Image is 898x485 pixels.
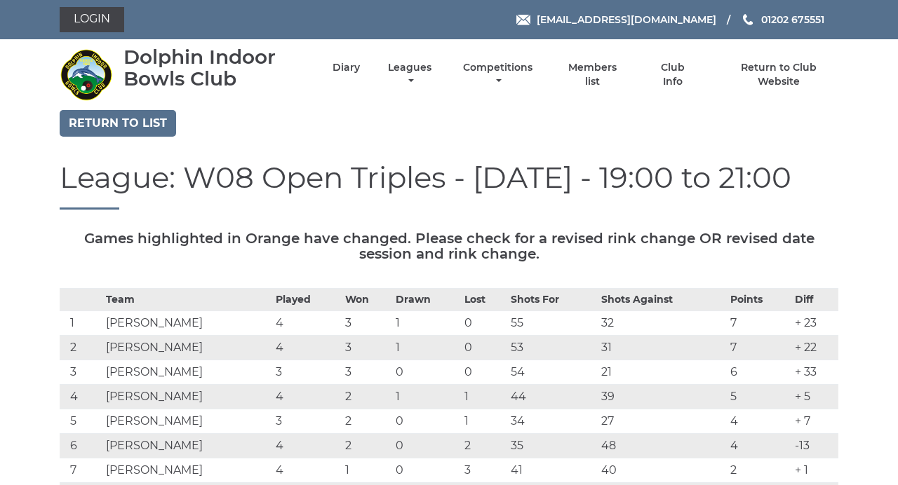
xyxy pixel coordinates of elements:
[60,458,102,483] td: 7
[461,311,507,336] td: 0
[384,61,435,88] a: Leagues
[598,336,727,360] td: 31
[516,15,530,25] img: Email
[392,409,461,434] td: 0
[392,336,461,360] td: 1
[392,458,461,483] td: 0
[392,385,461,409] td: 1
[60,161,838,210] h1: League: W08 Open Triples - [DATE] - 19:00 to 21:00
[272,336,341,360] td: 4
[102,434,273,458] td: [PERSON_NAME]
[461,434,507,458] td: 2
[342,409,392,434] td: 2
[727,434,791,458] td: 4
[727,311,791,336] td: 7
[741,12,824,27] a: Phone us 01202 675551
[507,434,598,458] td: 35
[342,311,392,336] td: 3
[516,12,716,27] a: Email [EMAIL_ADDRESS][DOMAIN_NAME]
[342,385,392,409] td: 2
[507,458,598,483] td: 41
[720,61,838,88] a: Return to Club Website
[102,336,273,360] td: [PERSON_NAME]
[342,336,392,360] td: 3
[272,289,341,311] th: Played
[461,360,507,385] td: 0
[392,289,461,311] th: Drawn
[272,409,341,434] td: 3
[60,311,102,336] td: 1
[791,385,838,409] td: + 5
[761,13,824,26] span: 01202 675551
[60,434,102,458] td: 6
[60,336,102,360] td: 2
[272,311,341,336] td: 4
[392,360,461,385] td: 0
[791,289,838,311] th: Diff
[102,409,273,434] td: [PERSON_NAME]
[60,48,112,101] img: Dolphin Indoor Bowls Club
[60,110,176,137] a: Return to list
[392,311,461,336] td: 1
[598,289,727,311] th: Shots Against
[102,311,273,336] td: [PERSON_NAME]
[460,61,536,88] a: Competitions
[727,409,791,434] td: 4
[598,385,727,409] td: 39
[791,434,838,458] td: -13
[461,409,507,434] td: 1
[461,458,507,483] td: 3
[791,409,838,434] td: + 7
[507,289,598,311] th: Shots For
[272,434,341,458] td: 4
[342,289,392,311] th: Won
[272,458,341,483] td: 4
[507,360,598,385] td: 54
[507,311,598,336] td: 55
[272,385,341,409] td: 4
[598,434,727,458] td: 48
[727,289,791,311] th: Points
[791,458,838,483] td: + 1
[461,289,507,311] th: Lost
[461,385,507,409] td: 1
[60,231,838,261] h5: Games highlighted in Orange have changed. Please check for a revised rink change OR revised date ...
[743,14,753,25] img: Phone us
[102,458,273,483] td: [PERSON_NAME]
[598,458,727,483] td: 40
[727,360,791,385] td: 6
[342,434,392,458] td: 2
[461,336,507,360] td: 0
[727,458,791,483] td: 2
[598,409,727,434] td: 27
[342,458,392,483] td: 1
[60,7,124,32] a: Login
[102,360,273,385] td: [PERSON_NAME]
[727,336,791,360] td: 7
[598,311,727,336] td: 32
[123,46,308,90] div: Dolphin Indoor Bowls Club
[60,385,102,409] td: 4
[507,385,598,409] td: 44
[507,409,598,434] td: 34
[537,13,716,26] span: [EMAIL_ADDRESS][DOMAIN_NAME]
[791,311,838,336] td: + 23
[561,61,625,88] a: Members list
[333,61,360,74] a: Diary
[60,409,102,434] td: 5
[727,385,791,409] td: 5
[60,360,102,385] td: 3
[102,289,273,311] th: Team
[342,360,392,385] td: 3
[507,336,598,360] td: 53
[272,360,341,385] td: 3
[598,360,727,385] td: 21
[392,434,461,458] td: 0
[791,360,838,385] td: + 33
[102,385,273,409] td: [PERSON_NAME]
[791,336,838,360] td: + 22
[650,61,695,88] a: Club Info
